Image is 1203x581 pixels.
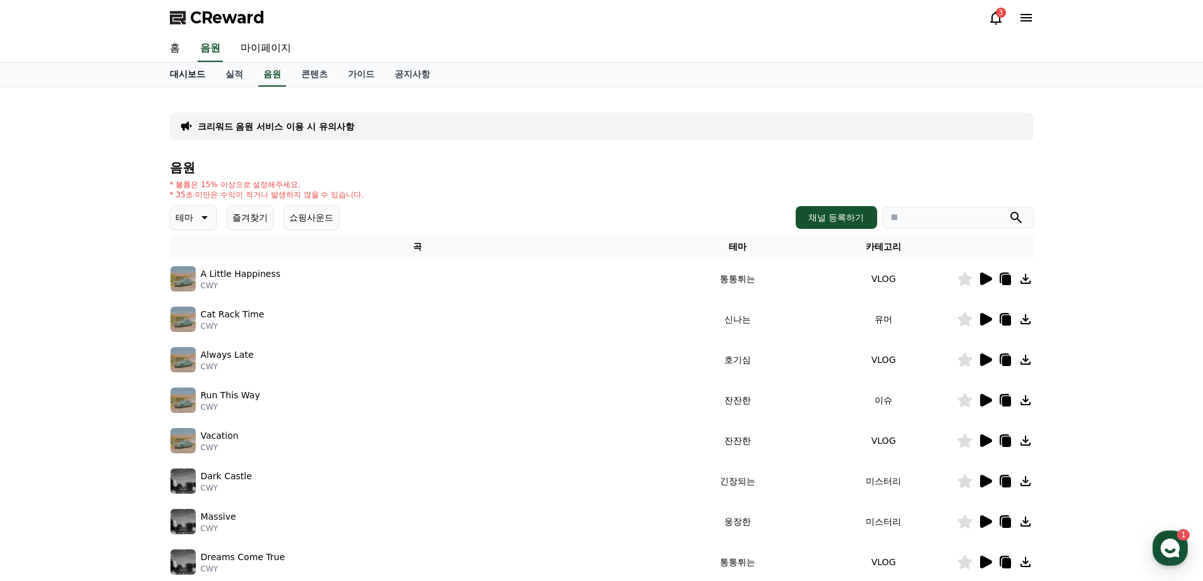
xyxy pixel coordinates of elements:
[665,420,811,461] td: 잔잔한
[201,281,281,291] p: CWY
[201,321,265,331] p: CWY
[176,209,193,226] p: 테마
[988,10,1003,25] a: 3
[201,308,265,321] p: Cat Rack Time
[198,35,223,62] a: 음원
[811,461,957,501] td: 미스터리
[171,468,196,494] img: music
[170,190,364,200] p: * 35초 미만은 수익이 적거나 발생하지 않을 수 있습니다.
[201,402,260,412] p: CWY
[171,388,196,413] img: music
[665,259,811,299] td: 통통튀는
[201,348,254,362] p: Always Late
[996,8,1006,18] div: 3
[160,63,215,87] a: 대시보드
[665,461,811,501] td: 긴장되는
[116,420,131,431] span: 대화
[284,205,339,230] button: 쇼핑사운드
[201,443,239,453] p: CWY
[665,339,811,380] td: 호기심
[195,420,210,430] span: 설정
[811,339,957,380] td: VLOG
[160,35,190,62] a: 홈
[215,63,253,87] a: 실적
[83,401,163,432] a: 1대화
[291,63,338,87] a: 콘텐츠
[170,235,665,259] th: 곡
[258,63,286,87] a: 음원
[665,299,811,339] td: 신나는
[201,267,281,281] p: A Little Happiness
[201,429,239,443] p: Vacation
[230,35,301,62] a: 마이페이지
[40,420,47,430] span: 홈
[665,380,811,420] td: 잔잔한
[170,161,1034,174] h4: 음원
[198,120,354,133] a: 크리워드 음원 서비스 이용 시 유의사항
[811,235,957,259] th: 카테고리
[338,63,385,87] a: 가이드
[811,420,957,461] td: VLOG
[201,523,236,534] p: CWY
[811,259,957,299] td: VLOG
[4,401,83,432] a: 홈
[796,206,877,229] button: 채널 등록하기
[190,8,265,28] span: CReward
[171,509,196,534] img: music
[201,510,236,523] p: Massive
[171,266,196,291] img: music
[811,501,957,542] td: 미스터리
[171,428,196,453] img: music
[665,235,811,259] th: 테마
[665,501,811,542] td: 웅장한
[201,483,252,493] p: CWY
[201,389,260,402] p: Run This Way
[385,63,440,87] a: 공지사항
[201,551,285,564] p: Dreams Come True
[811,380,957,420] td: 이슈
[201,564,285,574] p: CWY
[811,299,957,339] td: 유머
[171,347,196,372] img: music
[227,205,273,230] button: 즐겨찾기
[163,401,242,432] a: 설정
[170,205,217,230] button: 테마
[170,180,364,190] p: * 볼륨은 15% 이상으로 설정해주세요.
[201,362,254,372] p: CWY
[128,400,133,410] span: 1
[201,470,252,483] p: Dark Castle
[171,307,196,332] img: music
[170,8,265,28] a: CReward
[171,549,196,575] img: music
